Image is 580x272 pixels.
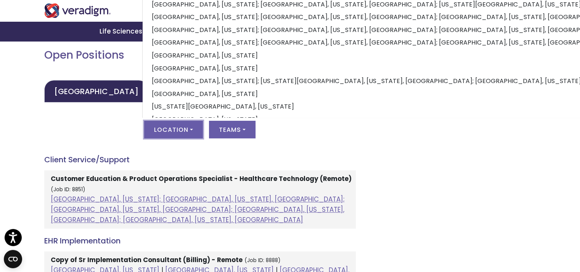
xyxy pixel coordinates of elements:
[51,174,352,183] strong: Customer Education & Product Operations Specialist - Healthcare Technology (Remote)
[4,250,22,268] button: Open CMP widget
[51,195,345,224] a: [GEOGRAPHIC_DATA], [US_STATE]; [GEOGRAPHIC_DATA], [US_STATE], [GEOGRAPHIC_DATA]; [GEOGRAPHIC_DATA...
[51,255,243,264] strong: Copy of Sr Implementation Consultant (Billing) - Remote
[44,49,356,62] h2: Open Positions
[51,186,85,193] small: (Job ID: 8851)
[244,257,281,264] small: (Job ID: 8888)
[44,80,148,102] a: [GEOGRAPHIC_DATA]
[144,121,203,138] button: Location
[209,121,255,138] button: Teams
[90,22,154,41] a: Life Sciences
[44,236,356,245] h4: EHR Implementation
[44,155,356,164] h4: Client Service/Support
[44,3,111,18] img: Veradigm logo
